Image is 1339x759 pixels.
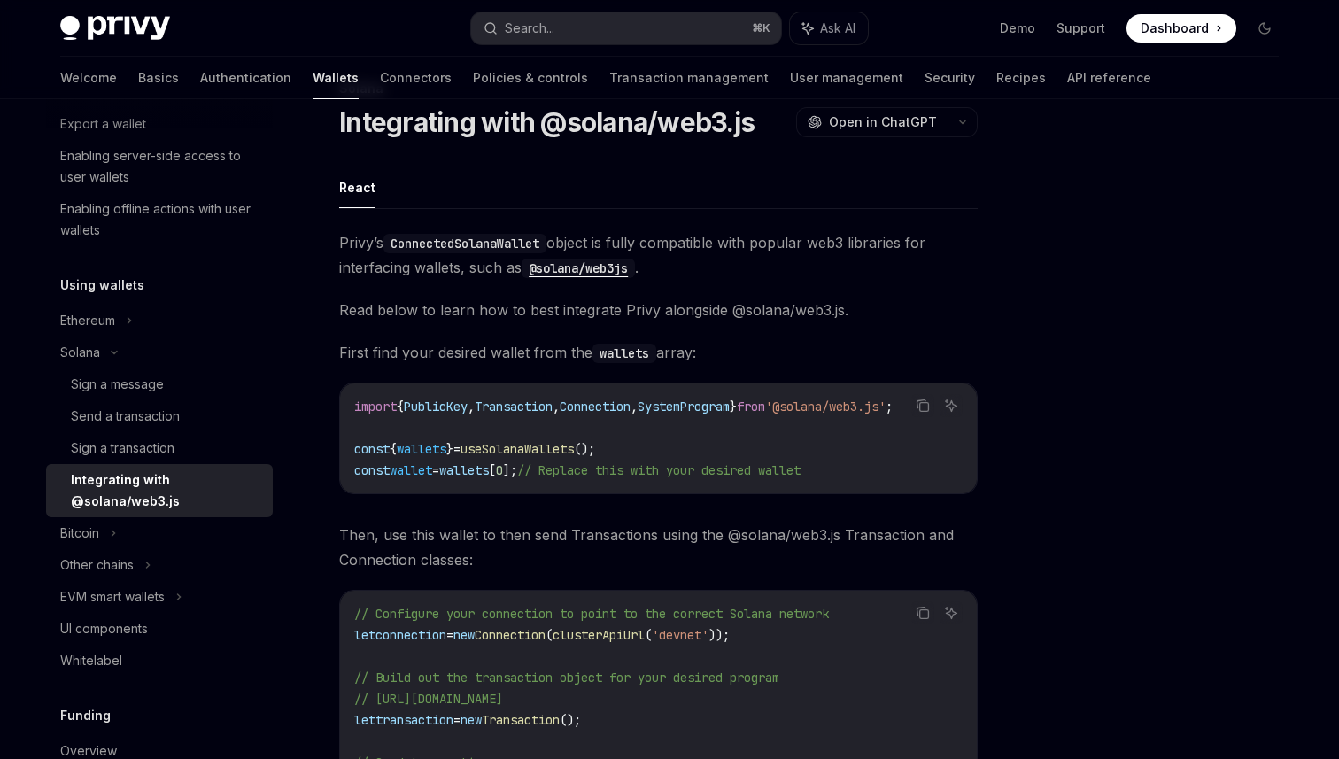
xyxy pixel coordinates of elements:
a: Basics [138,57,179,99]
div: Enabling server-side access to user wallets [60,145,262,188]
span: = [432,462,439,478]
a: Security [925,57,975,99]
span: new [461,712,482,728]
span: PublicKey [404,399,468,414]
span: connection [375,627,446,643]
span: { [390,441,397,457]
span: new [453,627,475,643]
span: wallets [439,462,489,478]
span: )); [708,627,730,643]
button: Toggle dark mode [1250,14,1279,43]
span: import [354,399,397,414]
h1: Integrating with @solana/web3.js [339,106,755,138]
button: Ask AI [940,394,963,417]
span: (); [560,712,581,728]
a: Connectors [380,57,452,99]
span: ( [546,627,553,643]
a: Whitelabel [46,645,273,677]
a: User management [790,57,903,99]
span: // Replace this with your desired wallet [517,462,801,478]
div: Sign a message [71,374,164,395]
span: '@solana/web3.js' [765,399,886,414]
div: Search... [505,18,554,39]
div: EVM smart wallets [60,586,165,608]
h5: Funding [60,705,111,726]
div: Bitcoin [60,523,99,544]
img: dark logo [60,16,170,41]
span: Transaction [482,712,560,728]
a: Enabling server-side access to user wallets [46,140,273,193]
button: Search...⌘K [471,12,781,44]
span: , [553,399,560,414]
span: ; [886,399,893,414]
span: ]; [503,462,517,478]
button: Ask AI [940,601,963,624]
a: Recipes [996,57,1046,99]
span: from [737,399,765,414]
span: Connection [475,627,546,643]
span: const [354,441,390,457]
a: Dashboard [1126,14,1236,43]
div: Enabling offline actions with user wallets [60,198,262,241]
div: UI components [60,618,148,639]
span: 'devnet' [652,627,708,643]
a: Send a transaction [46,400,273,432]
span: wallets [397,441,446,457]
span: , [468,399,475,414]
span: let [354,627,375,643]
a: Welcome [60,57,117,99]
a: Integrating with @solana/web3.js [46,464,273,517]
div: Sign a transaction [71,438,174,459]
span: // Build out the transaction object for your desired program [354,670,779,685]
span: } [730,399,737,414]
a: Demo [1000,19,1035,37]
a: Enabling offline actions with user wallets [46,193,273,246]
code: @solana/web3js [522,259,635,278]
div: Integrating with @solana/web3.js [71,469,262,512]
a: @solana/web3js [522,259,635,276]
span: Open in ChatGPT [829,113,937,131]
span: ( [645,627,652,643]
span: // Configure your connection to point to the correct Solana network [354,606,829,622]
span: Read below to learn how to best integrate Privy alongside @solana/web3.js. [339,298,978,322]
span: [ [489,462,496,478]
code: ConnectedSolanaWallet [383,234,546,253]
span: 0 [496,462,503,478]
a: Sign a transaction [46,432,273,464]
button: Copy the contents from the code block [911,394,934,417]
a: Transaction management [609,57,769,99]
h5: Using wallets [60,275,144,296]
span: = [453,441,461,457]
div: Solana [60,342,100,363]
span: useSolanaWallets [461,441,574,457]
span: Connection [560,399,631,414]
span: (); [574,441,595,457]
span: , [631,399,638,414]
div: Send a transaction [71,406,180,427]
button: Ask AI [790,12,868,44]
div: Ethereum [60,310,115,331]
span: // [URL][DOMAIN_NAME] [354,691,503,707]
span: let [354,712,375,728]
span: clusterApiUrl [553,627,645,643]
a: UI components [46,613,273,645]
div: Other chains [60,554,134,576]
button: Open in ChatGPT [796,107,948,137]
span: wallet [390,462,432,478]
span: Ask AI [820,19,855,37]
a: Authentication [200,57,291,99]
span: Privy’s object is fully compatible with popular web3 libraries for interfacing wallets, such as . [339,230,978,280]
span: = [446,627,453,643]
span: SystemProgram [638,399,730,414]
div: Whitelabel [60,650,122,671]
code: wallets [592,344,656,363]
a: API reference [1067,57,1151,99]
span: transaction [375,712,453,728]
span: ⌘ K [752,21,770,35]
a: Sign a message [46,368,273,400]
a: Support [1056,19,1105,37]
span: Transaction [475,399,553,414]
span: const [354,462,390,478]
span: First find your desired wallet from the array: [339,340,978,365]
span: Then, use this wallet to then send Transactions using the @solana/web3.js Transaction and Connect... [339,523,978,572]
